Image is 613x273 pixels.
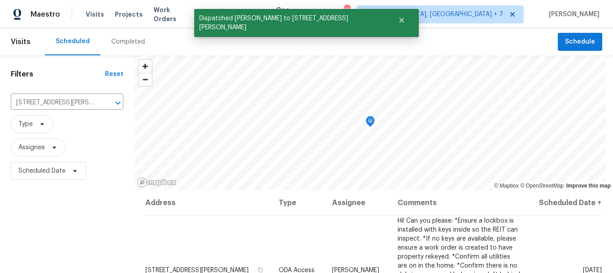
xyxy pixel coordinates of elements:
a: OpenStreetMap [520,183,564,189]
th: Address [145,190,271,215]
span: Dispatched [PERSON_NAME] to [STREET_ADDRESS][PERSON_NAME] [194,9,387,37]
span: Projects [115,10,143,19]
a: Mapbox [494,183,519,189]
span: Geo Assignments [276,5,328,23]
th: Type [271,190,325,215]
span: Schedule [565,36,595,48]
span: [GEOGRAPHIC_DATA], [GEOGRAPHIC_DATA] + 7 [364,10,503,19]
canvas: Map [134,55,606,190]
th: Scheduled Date ↑ [527,190,602,215]
span: Work Orders [153,5,190,23]
a: Improve this map [566,183,611,189]
span: [PERSON_NAME] [545,10,600,19]
span: Visits [11,32,31,52]
button: Close [387,11,416,29]
div: Map marker [366,116,375,130]
div: Reset [105,70,123,79]
a: Mapbox homepage [137,177,176,188]
div: Scheduled [56,37,90,46]
span: Assignee [18,143,45,152]
input: Search for an address... [11,96,98,110]
th: Comments [390,190,528,215]
span: Type [18,120,33,129]
button: Schedule [558,33,602,51]
button: Open [112,97,124,109]
span: Visits [86,10,104,19]
h1: Filters [11,70,105,79]
button: Zoom in [139,60,152,73]
th: Assignee [325,190,390,215]
button: Zoom out [139,73,152,86]
span: Maestro [31,10,60,19]
div: 189 [344,5,350,14]
span: Scheduled Date [18,166,66,175]
div: Completed [111,37,145,46]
